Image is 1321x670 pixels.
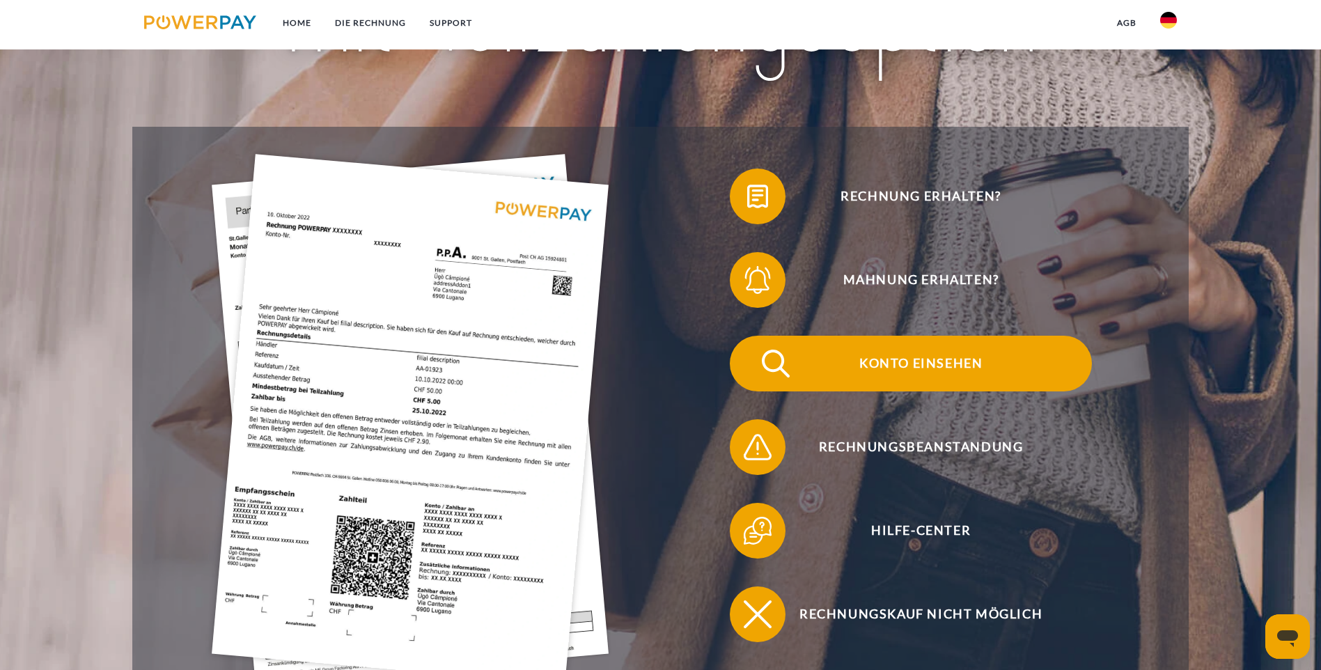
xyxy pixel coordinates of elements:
[740,597,775,632] img: qb_close.svg
[418,10,484,36] a: SUPPORT
[1105,10,1148,36] a: agb
[730,419,1092,475] button: Rechnungsbeanstandung
[730,586,1092,642] button: Rechnungskauf nicht möglich
[750,586,1091,642] span: Rechnungskauf nicht möglich
[750,252,1091,308] span: Mahnung erhalten?
[1265,614,1310,659] iframe: Schaltfläche zum Öffnen des Messaging-Fensters
[323,10,418,36] a: DIE RECHNUNG
[740,263,775,297] img: qb_bell.svg
[730,169,1092,224] button: Rechnung erhalten?
[740,179,775,214] img: qb_bill.svg
[730,336,1092,391] button: Konto einsehen
[271,10,323,36] a: Home
[750,419,1091,475] span: Rechnungsbeanstandung
[144,15,256,29] img: logo-powerpay.svg
[740,513,775,548] img: qb_help.svg
[750,169,1091,224] span: Rechnung erhalten?
[750,503,1091,559] span: Hilfe-Center
[730,503,1092,559] button: Hilfe-Center
[730,252,1092,308] button: Mahnung erhalten?
[750,336,1091,391] span: Konto einsehen
[758,346,793,381] img: qb_search.svg
[1160,12,1177,29] img: de
[740,430,775,465] img: qb_warning.svg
